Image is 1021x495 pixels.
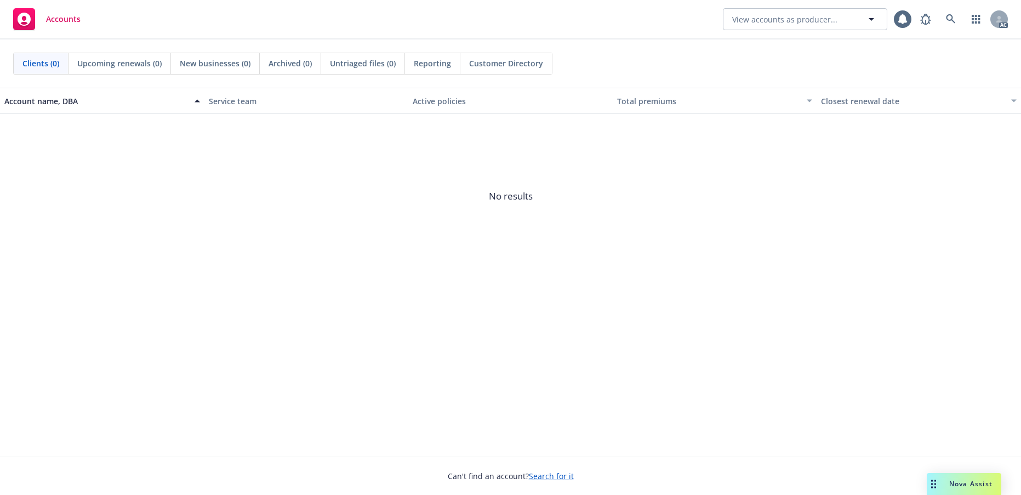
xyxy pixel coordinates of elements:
[269,58,312,69] span: Archived (0)
[965,8,987,30] a: Switch app
[180,58,250,69] span: New businesses (0)
[613,88,817,114] button: Total premiums
[414,58,451,69] span: Reporting
[732,14,837,25] span: View accounts as producer...
[927,473,940,495] div: Drag to move
[915,8,937,30] a: Report a Bug
[9,4,85,35] a: Accounts
[330,58,396,69] span: Untriaged files (0)
[22,58,59,69] span: Clients (0)
[209,95,404,107] div: Service team
[469,58,543,69] span: Customer Directory
[821,95,1005,107] div: Closest renewal date
[204,88,409,114] button: Service team
[529,471,574,481] a: Search for it
[413,95,608,107] div: Active policies
[817,88,1021,114] button: Closest renewal date
[46,15,81,24] span: Accounts
[617,95,801,107] div: Total premiums
[4,95,188,107] div: Account name, DBA
[448,470,574,482] span: Can't find an account?
[949,479,993,488] span: Nova Assist
[940,8,962,30] a: Search
[927,473,1001,495] button: Nova Assist
[408,88,613,114] button: Active policies
[77,58,162,69] span: Upcoming renewals (0)
[723,8,887,30] button: View accounts as producer...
